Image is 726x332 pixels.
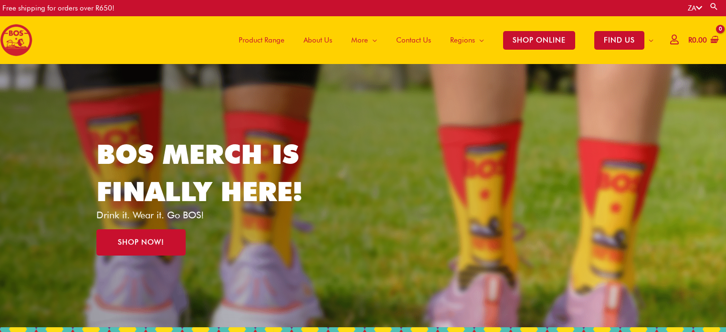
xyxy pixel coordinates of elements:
[239,26,284,54] span: Product Range
[96,210,317,220] p: Drink it. Wear it. Go BOS!
[688,36,692,44] span: R
[450,26,475,54] span: Regions
[96,229,186,256] a: SHOP NOW!
[96,138,303,207] a: BOS MERCH IS FINALLY HERE!
[294,16,342,64] a: About Us
[686,30,719,51] a: View Shopping Cart, empty
[709,2,719,11] a: Search button
[342,16,387,64] a: More
[688,4,702,12] a: ZA
[222,16,663,64] nav: Site Navigation
[688,36,707,44] bdi: 0.00
[441,16,494,64] a: Regions
[118,239,164,246] span: SHOP NOW!
[229,16,294,64] a: Product Range
[304,26,332,54] span: About Us
[396,26,431,54] span: Contact Us
[594,31,644,50] span: FIND US
[351,26,368,54] span: More
[387,16,441,64] a: Contact Us
[503,31,575,50] span: SHOP ONLINE
[494,16,585,64] a: SHOP ONLINE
